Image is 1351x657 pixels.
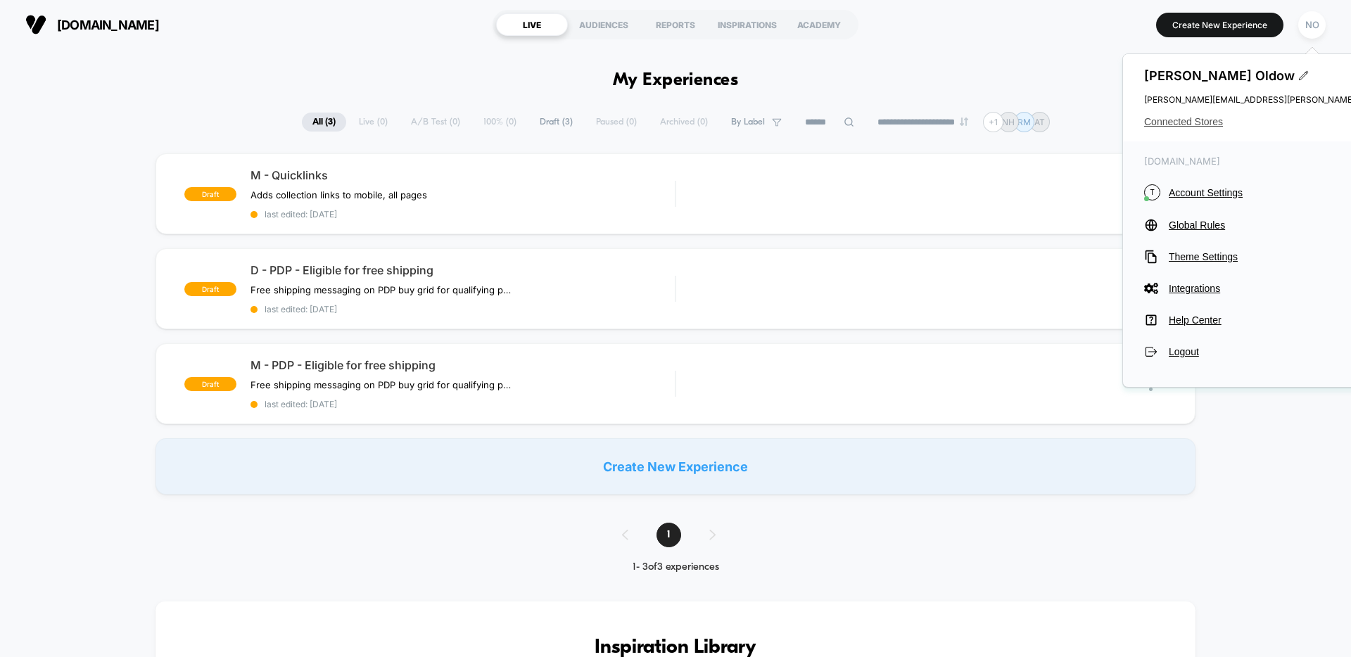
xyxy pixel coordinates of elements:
[184,282,236,296] span: draft
[11,339,681,352] input: Seek
[184,187,236,201] span: draft
[250,263,675,277] span: D - PDP - Eligible for free shipping
[1034,117,1045,127] p: AT
[523,362,560,377] div: Duration
[302,113,346,132] span: All ( 3 )
[328,177,362,211] button: Play, NEW DEMO 2025-VEED.mp4
[496,13,568,36] div: LIVE
[25,14,46,35] img: Visually logo
[250,379,512,390] span: Free shipping messaging on PDP buy grid for qualifying products﻿ - Mobile
[250,358,675,372] span: M - PDP - Eligible for free shipping
[7,358,30,381] button: Play, NEW DEMO 2025-VEED.mp4
[250,304,675,314] span: last edited: [DATE]
[250,168,675,182] span: M - Quicklinks
[1144,184,1160,200] i: T
[250,284,512,295] span: Free shipping messaging on PDP buy grid for qualifying products﻿ - Desktop
[1298,11,1326,39] div: NO
[657,523,681,547] span: 1
[250,189,427,200] span: Adds collection links to mobile, all pages
[529,113,583,132] span: Draft ( 3 )
[783,13,855,36] div: ACADEMY
[613,70,739,91] h1: My Experiences
[1294,11,1330,39] button: NO
[731,117,765,127] span: By Label
[488,362,521,377] div: Current time
[21,13,163,36] button: [DOMAIN_NAME]
[184,377,236,391] span: draft
[57,18,159,32] span: [DOMAIN_NAME]
[711,13,783,36] div: INSPIRATIONS
[250,399,675,409] span: last edited: [DATE]
[1017,117,1031,127] p: RM
[250,209,675,219] span: last edited: [DATE]
[588,363,630,376] input: Volume
[1002,117,1015,127] p: NH
[156,438,1195,495] div: Create New Experience
[960,117,968,126] img: end
[608,561,744,573] div: 1 - 3 of 3 experiences
[568,13,640,36] div: AUDIENCES
[1156,13,1283,37] button: Create New Experience
[640,13,711,36] div: REPORTS
[983,112,1003,132] div: + 1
